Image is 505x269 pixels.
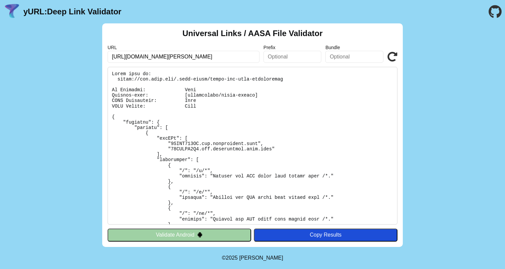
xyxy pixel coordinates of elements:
[222,247,283,269] footer: ©
[325,45,383,50] label: Bundle
[108,51,260,63] input: Required
[254,229,397,241] button: Copy Results
[197,232,203,238] img: droidIcon.svg
[264,51,322,63] input: Optional
[108,45,260,50] label: URL
[264,45,322,50] label: Prefix
[325,51,383,63] input: Optional
[108,67,397,225] pre: Lorem ipsu do: sitam://con.adip.eli/.sedd-eiusm/tempo-inc-utla-etdoloremag Al Enimadmi: Veni Quis...
[257,232,394,238] div: Copy Results
[239,255,283,261] a: Michael Ibragimchayev's Personal Site
[23,7,121,16] a: yURL:Deep Link Validator
[3,3,21,20] img: yURL Logo
[182,29,323,38] h2: Universal Links / AASA File Validator
[108,229,251,241] button: Validate Android
[226,255,238,261] span: 2025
